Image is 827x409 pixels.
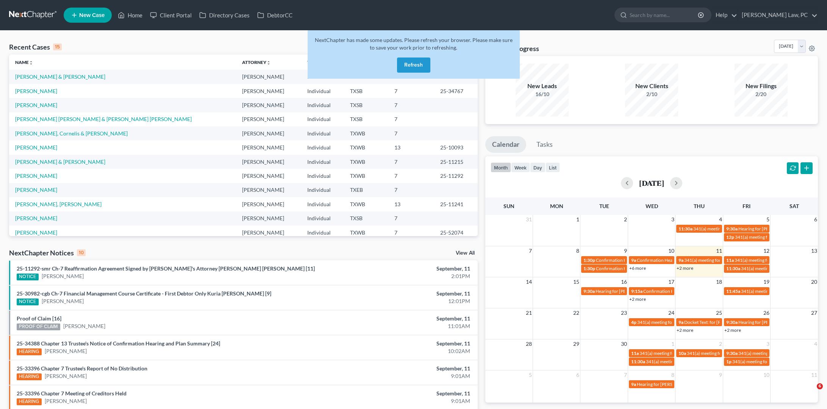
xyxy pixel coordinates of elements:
[572,339,580,348] span: 29
[572,308,580,317] span: 22
[301,197,344,211] td: Individual
[546,162,560,173] button: list
[17,274,39,280] div: NOTICE
[15,187,57,193] a: [PERSON_NAME]
[42,297,84,305] a: [PERSON_NAME]
[15,215,57,221] a: [PERSON_NAME]
[623,370,628,379] span: 7
[236,225,301,239] td: [PERSON_NAME]
[388,197,434,211] td: 13
[236,197,301,211] td: [PERSON_NAME]
[388,155,434,169] td: 7
[693,226,766,232] span: 341(a) meeting for [PERSON_NAME]
[726,266,740,271] span: 11:30a
[63,322,105,330] a: [PERSON_NAME]
[388,112,434,126] td: 7
[726,234,734,240] span: 12p
[525,215,533,224] span: 31
[17,398,42,405] div: HEARING
[639,350,713,356] span: 341(a) meeting for [PERSON_NAME]
[631,319,636,325] span: 4p
[195,8,253,22] a: Directory Cases
[242,59,271,65] a: Attorneyunfold_more
[724,327,741,333] a: +2 more
[511,162,530,173] button: week
[735,90,788,98] div: 2/20
[17,340,220,347] a: 25-34388 Chapter 13 Trustee's Notice of Confirmation Hearing and Plan Summary [24]
[17,265,315,272] a: 25-11292-smr Ch-7 Reaffirmation Agreement Signed by [PERSON_NAME]'s Attorney [PERSON_NAME] [PERSO...
[572,277,580,286] span: 15
[236,126,301,140] td: [PERSON_NAME]
[301,84,344,98] td: Individual
[236,70,301,84] td: [PERSON_NAME]
[324,315,470,322] div: September, 11
[718,339,723,348] span: 2
[668,246,675,255] span: 10
[15,73,105,80] a: [PERSON_NAME] & [PERSON_NAME]
[631,257,636,263] span: 9a
[324,372,470,380] div: 9:01AM
[388,183,434,197] td: 7
[15,59,33,65] a: Nameunfold_more
[344,225,389,239] td: TXWB
[324,272,470,280] div: 2:01PM
[9,42,62,51] div: Recent Cases
[596,257,683,263] span: Confirmation Hearing for [PERSON_NAME]
[646,359,719,364] span: 341(a) meeting for [PERSON_NAME]
[324,340,470,347] div: September, 11
[344,112,389,126] td: TXSB
[301,98,344,112] td: Individual
[715,246,723,255] span: 11
[29,61,33,65] i: unfold_more
[45,347,87,355] a: [PERSON_NAME]
[236,98,301,112] td: [PERSON_NAME]
[630,8,699,22] input: Search by name...
[629,265,646,271] a: +6 more
[741,288,814,294] span: 341(a) meeting for [PERSON_NAME]
[599,203,609,209] span: Tue
[678,319,683,325] span: 9a
[718,370,723,379] span: 9
[344,140,389,154] td: TXWB
[344,169,389,183] td: TXWB
[525,308,533,317] span: 21
[236,211,301,225] td: [PERSON_NAME]
[637,319,710,325] span: 341(a) meeting for [PERSON_NAME]
[388,225,434,239] td: 7
[550,203,563,209] span: Mon
[15,144,57,151] a: [PERSON_NAME]
[388,169,434,183] td: 7
[15,173,57,179] a: [PERSON_NAME]
[324,365,470,372] div: September, 11
[491,162,511,173] button: month
[388,211,434,225] td: 7
[434,155,478,169] td: 25-11215
[575,370,580,379] span: 6
[528,246,533,255] span: 7
[236,183,301,197] td: [PERSON_NAME]
[678,226,693,232] span: 11:30a
[324,390,470,397] div: September, 11
[763,370,770,379] span: 10
[631,350,639,356] span: 11a
[434,169,478,183] td: 25-11292
[15,201,102,207] a: [PERSON_NAME], [PERSON_NAME]
[17,299,39,305] div: NOTICE
[17,323,60,330] div: PROOF OF CLAIM
[583,288,595,294] span: 9:30a
[344,98,389,112] td: TXSB
[324,265,470,272] div: September, 11
[301,225,344,239] td: Individual
[817,383,823,389] span: 6
[639,179,664,187] h2: [DATE]
[637,257,724,263] span: Confirmation Hearing for [PERSON_NAME]
[503,203,514,209] span: Sun
[344,197,389,211] td: TXWB
[253,8,296,22] a: DebtorCC
[726,350,738,356] span: 9:30a
[726,288,740,294] span: 11:45a
[388,84,434,98] td: 7
[344,211,389,225] td: TXSB
[53,44,62,50] div: 15
[79,12,105,18] span: New Case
